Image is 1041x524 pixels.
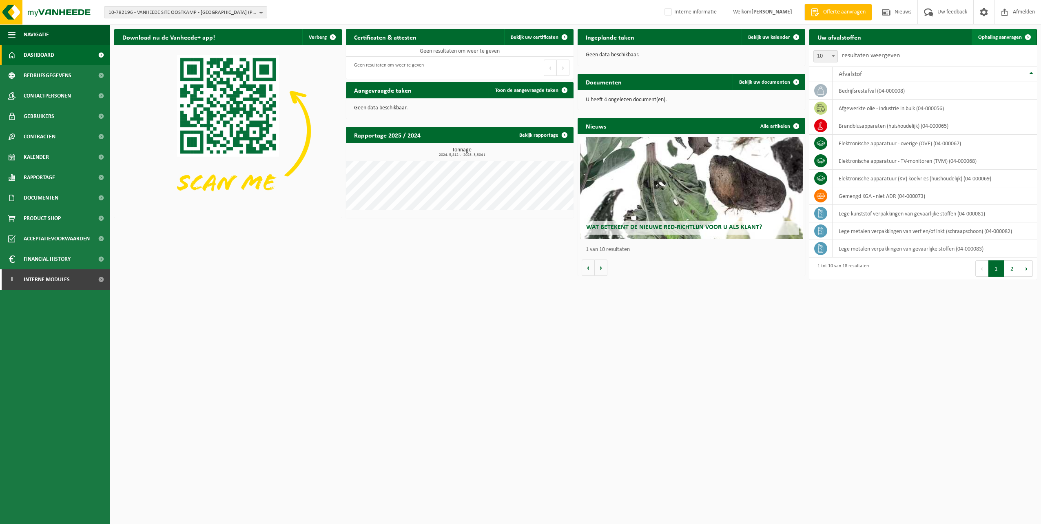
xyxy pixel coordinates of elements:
td: Geen resultaten om weer te geven [346,45,574,57]
span: Ophaling aanvragen [978,35,1022,40]
span: Dashboard [24,45,54,65]
h2: Rapportage 2025 / 2024 [346,127,429,143]
td: afgewerkte olie - industrie in bulk (04-000056) [833,100,1037,117]
td: lege metalen verpakkingen van verf en/of inkt (schraapschoon) (04-000082) [833,222,1037,240]
button: 2 [1004,260,1020,277]
span: Bekijk uw certificaten [511,35,558,40]
p: Geen data beschikbaar. [354,105,565,111]
button: Volgende [595,260,607,276]
span: I [8,269,16,290]
h2: Aangevraagde taken [346,82,420,98]
span: Contracten [24,127,55,147]
div: Geen resultaten om weer te geven [350,59,424,77]
strong: [PERSON_NAME] [751,9,792,15]
td: elektronische apparatuur (KV) koelvries (huishoudelijk) (04-000069) [833,170,1037,187]
h2: Ingeplande taken [578,29,642,45]
h2: Nieuws [578,118,614,134]
a: Wat betekent de nieuwe RED-richtlijn voor u als klant? [580,137,803,239]
td: bedrijfsrestafval (04-000008) [833,82,1037,100]
td: lege metalen verpakkingen van gevaarlijke stoffen (04-000083) [833,240,1037,258]
button: Previous [544,60,557,76]
td: elektronische apparatuur - TV-monitoren (TVM) (04-000068) [833,152,1037,170]
h2: Documenten [578,74,630,90]
span: Documenten [24,188,58,208]
span: Rapportage [24,167,55,188]
td: elektronische apparatuur - overige (OVE) (04-000067) [833,135,1037,152]
span: 10 [814,51,837,62]
a: Bekijk uw documenten [733,74,804,90]
td: lege kunststof verpakkingen van gevaarlijke stoffen (04-000081) [833,205,1037,222]
p: Geen data beschikbaar. [586,52,797,58]
span: 10 [813,50,838,62]
p: 1 van 10 resultaten [586,247,801,253]
span: 10-792196 - VANHEEDE SITE OOSTKAMP - [GEOGRAPHIC_DATA] (POORT A) - 8020 [STREET_ADDRESS] [109,7,256,19]
a: Bekijk rapportage [513,127,573,143]
div: 1 tot 10 van 18 resultaten [813,260,869,278]
a: Offerte aanvragen [804,4,872,20]
span: Toon de aangevraagde taken [495,88,558,93]
span: Wat betekent de nieuwe RED-richtlijn voor u als klant? [586,224,762,231]
span: Bekijk uw kalender [748,35,790,40]
h2: Uw afvalstoffen [809,29,869,45]
span: Financial History [24,249,71,269]
button: Next [1020,260,1033,277]
a: Bekijk uw kalender [742,29,804,45]
span: Gebruikers [24,106,54,127]
a: Toon de aangevraagde taken [489,82,573,98]
label: Interne informatie [663,6,717,18]
td: gemengd KGA - niet ADR (04-000073) [833,187,1037,205]
button: Previous [975,260,988,277]
a: Alle artikelen [754,118,804,134]
span: Interne modules [24,269,70,290]
p: U heeft 4 ongelezen document(en). [586,97,797,103]
button: Verberg [302,29,341,45]
span: Kalender [24,147,49,167]
button: 10-792196 - VANHEEDE SITE OOSTKAMP - [GEOGRAPHIC_DATA] (POORT A) - 8020 [STREET_ADDRESS] [104,6,267,18]
span: Afvalstof [839,71,862,78]
h2: Download nu de Vanheede+ app! [114,29,223,45]
button: Vorige [582,260,595,276]
button: Next [557,60,569,76]
span: Offerte aanvragen [821,8,868,16]
span: Navigatie [24,24,49,45]
label: resultaten weergeven [842,52,900,59]
span: Acceptatievoorwaarden [24,229,90,249]
img: Download de VHEPlus App [114,45,342,216]
button: 1 [988,260,1004,277]
h2: Certificaten & attesten [346,29,425,45]
span: Verberg [309,35,327,40]
span: Bedrijfsgegevens [24,65,71,86]
a: Bekijk uw certificaten [504,29,573,45]
h3: Tonnage [350,147,574,157]
span: Product Shop [24,208,61,229]
td: brandblusapparaten (huishoudelijk) (04-000065) [833,117,1037,135]
span: Contactpersonen [24,86,71,106]
span: Bekijk uw documenten [739,80,790,85]
span: 2024: 5,812 t - 2025: 3,304 t [350,153,574,157]
a: Ophaling aanvragen [972,29,1036,45]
